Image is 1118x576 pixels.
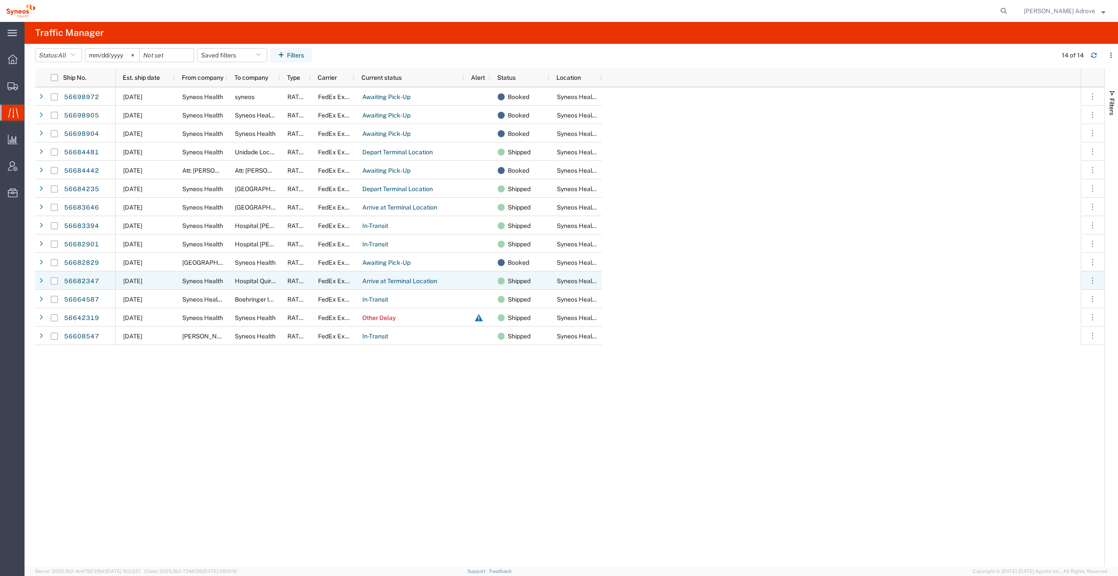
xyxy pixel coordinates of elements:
[182,259,245,266] span: Hospital de la Santa Creu i de Sant Pau
[508,88,529,106] span: Booked
[557,130,684,137] span: Syneos Health Clinical Spain
[557,185,684,192] span: Syneos Health Clinical Spain
[235,222,310,229] span: Hospital Alvaro Cunqueiro
[64,201,99,215] a: 56683646
[123,149,142,156] span: 09/02/2025
[235,277,357,284] span: Hospital Quironsalud Madrid
[64,238,99,252] a: 56682901
[362,238,389,252] a: In-Transit
[182,333,232,340] span: Rosa Gonzalez Galindo
[287,130,307,137] span: RATED
[471,74,485,81] span: Alert
[557,93,684,100] span: Syneos Health Clinical Spain
[203,569,237,574] span: [DATE] 08:10:16
[123,222,142,229] span: 09/02/2025
[64,293,99,307] a: 56664587
[362,127,411,141] a: Awaiting Pick-Up
[123,241,142,248] span: 09/02/2025
[58,52,66,59] span: All
[235,185,366,192] span: ULS Coimbra- Hospital Universitario e Coimbra
[1062,51,1084,60] div: 14 of 14
[557,296,684,303] span: Syneos Health Clinical Spain
[182,167,287,174] span: Att: Mariola Paniagua - Syneos Health
[318,333,360,340] span: FedEx Express
[64,274,99,288] a: 56682347
[362,201,438,215] a: Arrive at Terminal Location
[64,164,99,178] a: 56684442
[508,327,531,345] span: Shipped
[467,569,489,574] a: Support
[362,182,433,196] a: Depart Terminal Location
[235,333,276,340] span: Syneos Health
[235,296,346,303] span: Boehringer Ingelheim - IT Equipo IMAC/r
[6,4,35,18] img: logo
[123,277,142,284] span: 09/02/2025
[106,569,140,574] span: [DATE] 10:23:21
[235,167,325,174] span: Att: Monica Claver - Boehringer Ingelheim
[182,222,223,229] span: Syneos Health
[35,569,140,574] span: Server: 2025.18.0-4e47823f9d1
[234,74,268,81] span: To company
[318,241,360,248] span: FedEx Express
[287,185,307,192] span: RATED
[235,241,310,248] span: Hospital Alvaro Cunqueiro
[235,259,276,266] span: Syneos Health
[64,219,99,233] a: 56683394
[182,314,223,321] span: Syneos Health
[508,217,531,235] span: Shipped
[182,74,223,81] span: From company
[362,274,438,288] a: Arrive at Terminal Location
[64,311,99,325] a: 56642319
[1108,98,1115,115] span: Filters
[497,74,516,81] span: Status
[182,149,223,156] span: Syneos Health
[64,109,99,123] a: 56698905
[287,314,307,321] span: RATED
[123,185,142,192] span: 09/02/2025
[973,568,1107,575] span: Copyright © [DATE]-[DATE] Agistix Inc., All Rights Reserved
[235,149,414,156] span: Unidade Local de Saude de Matosinhos, E.P.E. Pedro Hispano
[508,198,531,217] span: Shipped
[287,149,307,156] span: RATED
[362,293,389,307] a: In-Transit
[1024,6,1095,16] span: Irene Perez Adrove
[64,256,99,270] a: 56682829
[508,161,529,180] span: Booked
[362,219,389,233] a: In-Transit
[270,48,312,62] button: Filters
[64,90,99,104] a: 56698972
[182,277,223,284] span: Syneos Health
[557,204,684,211] span: Syneos Health Clinical Spain
[235,130,276,137] span: Syneos Health
[287,112,307,119] span: RATED
[318,277,360,284] span: FedEx Express
[508,253,529,272] span: Booked
[235,314,276,321] span: Syneos Health
[182,185,223,192] span: Syneos Health
[182,130,223,137] span: Syneos Health
[64,127,99,141] a: 56698904
[318,185,360,192] span: FedEx Express
[318,204,360,211] span: FedEx Express
[123,314,142,321] span: 08/29/2025
[182,241,223,248] span: Syneos Health
[287,222,307,229] span: RATED
[182,112,223,119] span: Syneos Health
[144,569,237,574] span: Client: 2025.18.0-7346316
[287,93,307,100] span: RATED
[557,259,684,266] span: Syneos Health Clinical Spain
[287,167,307,174] span: RATED
[235,93,255,100] span: syneos
[85,49,139,62] input: Not set
[557,149,684,156] span: Syneos Health Clinical Spain
[508,124,529,143] span: Booked
[318,130,360,137] span: FedEx Express
[123,112,142,119] span: 09/04/2025
[362,90,411,104] a: Awaiting Pick-Up
[235,204,347,211] span: Hospital Universitario Ramon y Cajal
[140,49,194,62] input: Not set
[557,222,684,229] span: Syneos Health Clinical Spain
[318,74,337,81] span: Carrier
[557,112,684,119] span: Syneos Health Clinical Spain
[318,167,360,174] span: FedEx Express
